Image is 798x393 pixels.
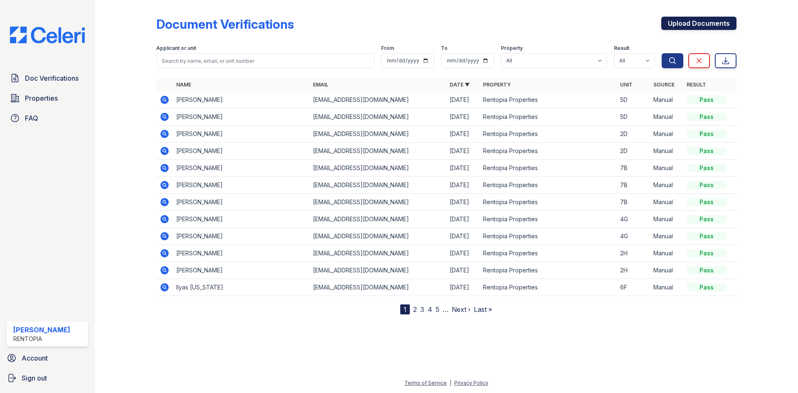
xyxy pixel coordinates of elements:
[650,245,683,262] td: Manual
[480,91,616,109] td: Rentopia Properties
[310,177,446,194] td: [EMAIL_ADDRESS][DOMAIN_NAME]
[173,126,310,143] td: [PERSON_NAME]
[483,82,511,88] a: Property
[650,177,683,194] td: Manual
[650,91,683,109] td: Manual
[452,305,470,314] a: Next ›
[310,126,446,143] td: [EMAIL_ADDRESS][DOMAIN_NAME]
[480,109,616,126] td: Rentopia Properties
[310,211,446,228] td: [EMAIL_ADDRESS][DOMAIN_NAME]
[687,130,727,138] div: Pass
[173,228,310,245] td: [PERSON_NAME]
[617,177,650,194] td: 7B
[7,90,88,106] a: Properties
[687,181,727,189] div: Pass
[446,262,480,279] td: [DATE]
[617,143,650,160] td: 2D
[620,82,633,88] a: Unit
[156,53,374,68] input: Search by name, email, or unit number
[617,194,650,211] td: 7B
[687,164,727,172] div: Pass
[446,211,480,228] td: [DATE]
[661,17,736,30] a: Upload Documents
[617,245,650,262] td: 2H
[617,91,650,109] td: 5D
[687,232,727,240] div: Pass
[446,228,480,245] td: [DATE]
[687,113,727,121] div: Pass
[7,70,88,87] a: Doc Verifications
[310,194,446,211] td: [EMAIL_ADDRESS][DOMAIN_NAME]
[446,160,480,177] td: [DATE]
[480,279,616,296] td: Rentopia Properties
[653,82,675,88] a: Source
[436,305,439,314] a: 5
[480,126,616,143] td: Rentopia Properties
[450,380,451,386] div: |
[687,266,727,274] div: Pass
[474,305,492,314] a: Last »
[446,126,480,143] td: [DATE]
[446,143,480,160] td: [DATE]
[173,262,310,279] td: [PERSON_NAME]
[310,91,446,109] td: [EMAIL_ADDRESS][DOMAIN_NAME]
[650,109,683,126] td: Manual
[3,370,91,386] a: Sign out
[650,126,683,143] td: Manual
[404,380,447,386] a: Terms of Service
[310,109,446,126] td: [EMAIL_ADDRESS][DOMAIN_NAME]
[25,113,38,123] span: FAQ
[446,177,480,194] td: [DATE]
[480,194,616,211] td: Rentopia Properties
[310,143,446,160] td: [EMAIL_ADDRESS][DOMAIN_NAME]
[687,96,727,104] div: Pass
[7,110,88,126] a: FAQ
[173,160,310,177] td: [PERSON_NAME]
[443,304,448,314] span: …
[687,198,727,206] div: Pass
[687,147,727,155] div: Pass
[687,82,706,88] a: Result
[400,304,410,314] div: 1
[614,45,629,52] label: Result
[310,228,446,245] td: [EMAIL_ADDRESS][DOMAIN_NAME]
[480,228,616,245] td: Rentopia Properties
[687,283,727,292] div: Pass
[173,109,310,126] td: [PERSON_NAME]
[650,160,683,177] td: Manual
[173,245,310,262] td: [PERSON_NAME]
[617,126,650,143] td: 2D
[450,82,470,88] a: Date ▼
[446,245,480,262] td: [DATE]
[454,380,488,386] a: Privacy Policy
[25,93,58,103] span: Properties
[650,194,683,211] td: Manual
[617,160,650,177] td: 7B
[480,211,616,228] td: Rentopia Properties
[310,262,446,279] td: [EMAIL_ADDRESS][DOMAIN_NAME]
[156,17,294,32] div: Document Verifications
[156,45,196,52] label: Applicant or unit
[310,160,446,177] td: [EMAIL_ADDRESS][DOMAIN_NAME]
[22,373,47,383] span: Sign out
[173,211,310,228] td: [PERSON_NAME]
[650,228,683,245] td: Manual
[446,91,480,109] td: [DATE]
[313,82,328,88] a: Email
[650,211,683,228] td: Manual
[413,305,417,314] a: 2
[441,45,448,52] label: To
[687,249,727,257] div: Pass
[650,143,683,160] td: Manual
[446,194,480,211] td: [DATE]
[310,279,446,296] td: [EMAIL_ADDRESS][DOMAIN_NAME]
[22,353,48,363] span: Account
[173,194,310,211] td: [PERSON_NAME]
[480,160,616,177] td: Rentopia Properties
[428,305,432,314] a: 4
[617,228,650,245] td: 4G
[173,143,310,160] td: [PERSON_NAME]
[13,335,70,343] div: Rentopia
[310,245,446,262] td: [EMAIL_ADDRESS][DOMAIN_NAME]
